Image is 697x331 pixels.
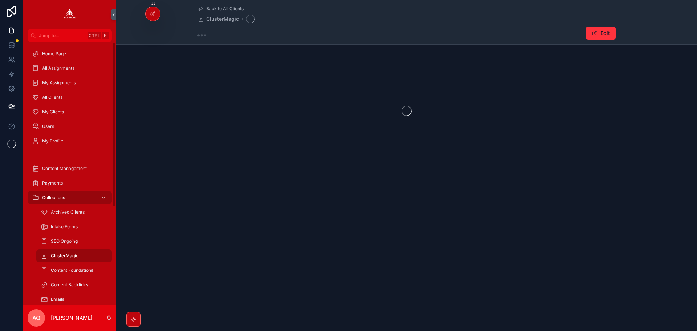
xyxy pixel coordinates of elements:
span: ClusterMagic [51,253,78,259]
span: Jump to... [39,33,85,39]
span: Back to All Clients [206,6,244,12]
a: Archived Clients [36,206,112,219]
span: My Assignments [42,80,76,86]
a: ClusterMagic [197,15,239,23]
span: AO [32,314,40,322]
span: Content Management [42,166,87,171]
span: K [102,33,108,39]
a: My Assignments [28,76,112,89]
a: Content Foundations [36,264,112,277]
span: Payments [42,180,63,186]
a: Intake Forms [36,220,112,233]
a: My Clients [28,105,112,118]
span: My Clients [42,109,64,115]
span: SEO Ongoing [51,238,78,244]
a: Content Management [28,162,112,175]
a: Back to All Clients [197,6,244,12]
a: ClusterMagic [36,249,112,262]
a: Users [28,120,112,133]
span: Archived Clients [51,209,85,215]
span: Content Foundations [51,267,93,273]
a: My Profile [28,134,112,148]
a: SEO Ongoing [36,235,112,248]
span: Content Backlinks [51,282,88,288]
a: All Assignments [28,62,112,75]
button: Jump to...CtrlK [28,29,112,42]
p: [PERSON_NAME] [51,314,93,322]
span: All Assignments [42,65,74,71]
a: Emails [36,293,112,306]
span: Emails [51,296,64,302]
span: ClusterMagic [206,15,239,23]
span: Collections [42,195,65,201]
div: scrollable content [23,42,116,305]
span: My Profile [42,138,63,144]
a: Home Page [28,47,112,60]
span: All Clients [42,94,62,100]
span: Users [42,124,54,129]
a: Content Backlinks [36,278,112,291]
button: Edit [586,27,616,40]
a: Collections [28,191,112,204]
span: Intake Forms [51,224,78,230]
img: App logo [64,9,76,20]
span: Home Page [42,51,66,57]
a: All Clients [28,91,112,104]
span: Ctrl [88,32,101,39]
a: Payments [28,177,112,190]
